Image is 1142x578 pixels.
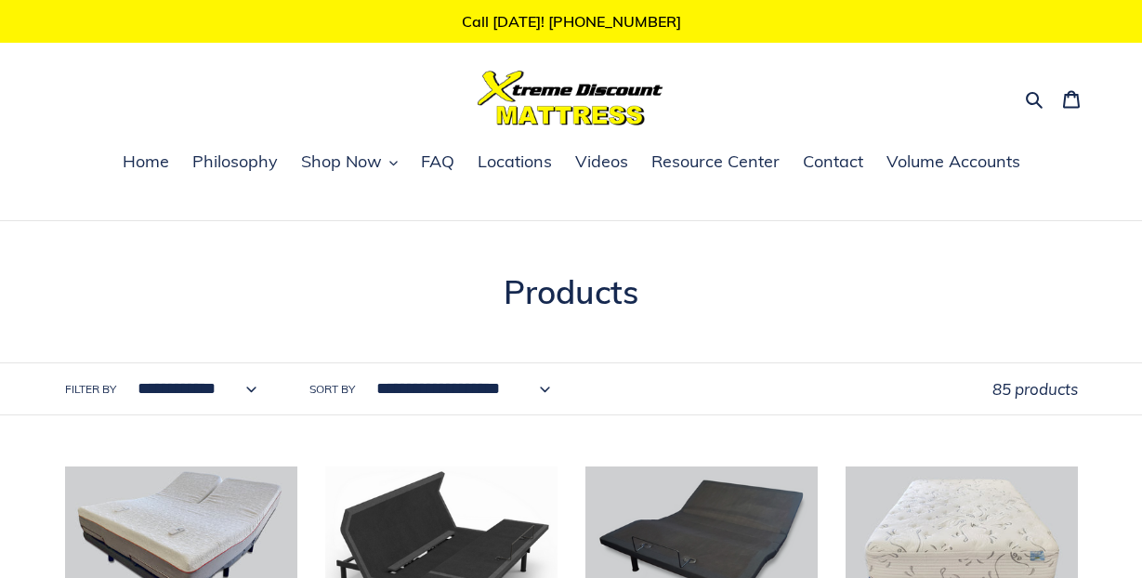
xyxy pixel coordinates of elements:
span: 85 products [992,379,1078,399]
img: Xtreme Discount Mattress [478,71,663,125]
a: Home [113,149,178,177]
a: Resource Center [642,149,789,177]
label: Sort by [309,381,355,398]
span: Home [123,151,169,173]
a: Philosophy [183,149,287,177]
a: FAQ [412,149,464,177]
a: Videos [566,149,637,177]
span: Products [504,271,638,312]
span: Shop Now [301,151,382,173]
span: Philosophy [192,151,278,173]
a: Locations [468,149,561,177]
span: Volume Accounts [886,151,1020,173]
a: Volume Accounts [877,149,1030,177]
span: Videos [575,151,628,173]
button: Shop Now [292,149,407,177]
label: Filter by [65,381,116,398]
span: Locations [478,151,552,173]
span: Resource Center [651,151,780,173]
span: Contact [803,151,863,173]
a: Contact [794,149,873,177]
span: FAQ [421,151,454,173]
